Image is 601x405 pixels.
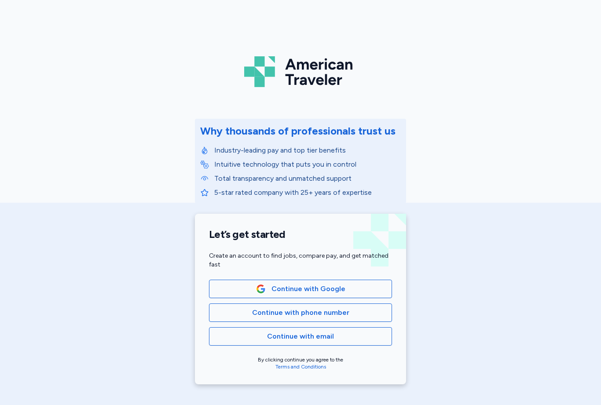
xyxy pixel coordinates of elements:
[209,356,392,370] div: By clicking continue you agree to the
[271,284,345,294] span: Continue with Google
[209,327,392,346] button: Continue with email
[214,145,401,156] p: Industry-leading pay and top tier benefits
[200,124,396,138] div: Why thousands of professionals trust us
[256,284,266,294] img: Google Logo
[275,364,326,370] a: Terms and Conditions
[244,53,357,91] img: Logo
[209,252,392,269] div: Create an account to find jobs, compare pay, and get matched fast
[214,187,401,198] p: 5-star rated company with 25+ years of expertise
[209,303,392,322] button: Continue with phone number
[209,228,392,241] h1: Let’s get started
[214,159,401,170] p: Intuitive technology that puts you in control
[209,280,392,298] button: Google LogoContinue with Google
[267,331,334,342] span: Continue with email
[252,307,349,318] span: Continue with phone number
[214,173,401,184] p: Total transparency and unmatched support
